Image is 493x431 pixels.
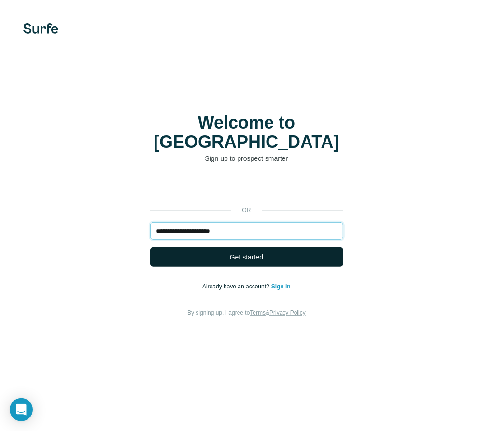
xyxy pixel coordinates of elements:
[145,178,348,199] iframe: Button na Mag-sign in gamit ang Google
[250,309,266,316] a: Terms
[269,309,306,316] a: Privacy Policy
[150,154,343,163] p: Sign up to prospect smarter
[202,283,271,290] span: Already have an account?
[271,283,291,290] a: Sign in
[23,23,58,34] img: Surfe's logo
[230,252,263,262] span: Get started
[231,206,262,215] p: or
[150,113,343,152] h1: Welcome to [GEOGRAPHIC_DATA]
[187,309,306,316] span: By signing up, I agree to &
[150,247,343,267] button: Get started
[10,398,33,421] div: Open Intercom Messenger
